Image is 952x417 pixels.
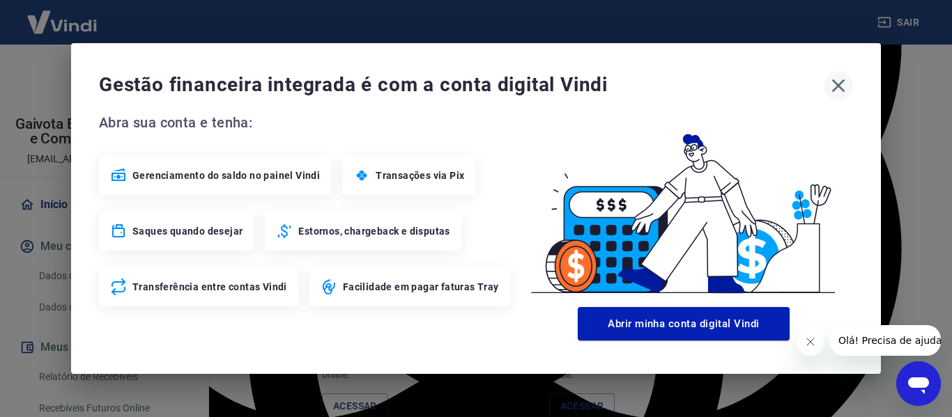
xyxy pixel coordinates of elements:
span: Abra sua conta e tenha: [99,111,514,134]
iframe: Fechar mensagem [797,328,824,356]
span: Gestão financeira integrada é com a conta digital Vindi [99,71,824,99]
span: Facilidade em pagar faturas Tray [343,280,499,294]
img: Good Billing [514,111,853,301]
iframe: Botão para abrir a janela de mensagens [896,361,941,406]
span: Estornos, chargeback e disputas [298,224,450,238]
iframe: Mensagem da empresa [830,325,941,356]
span: Saques quando desejar [132,224,243,238]
button: Abrir minha conta digital Vindi [578,307,790,340]
span: Transferência entre contas Vindi [132,280,287,294]
span: Gerenciamento do saldo no painel Vindi [132,168,320,182]
span: Transações via Pix [376,168,464,182]
span: Olá! Precisa de ajuda? [8,10,117,21]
